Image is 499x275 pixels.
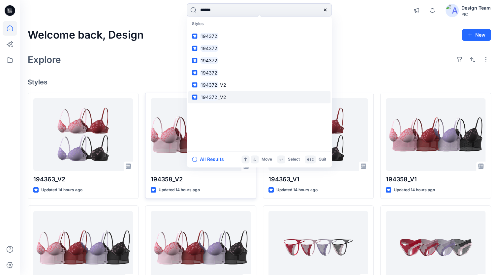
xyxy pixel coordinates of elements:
[28,29,144,41] h2: Welcome back, Design
[192,155,228,163] button: All Results
[261,156,272,163] p: Move
[159,187,200,194] p: Updated 14 hours ago
[28,78,491,86] h4: Styles
[307,156,314,163] p: esc
[446,4,459,17] img: avatar
[188,67,330,79] a: 194372
[188,54,330,67] a: 194372
[41,187,82,194] p: Updated 14 hours ago
[276,187,318,194] p: Updated 14 hours ago
[151,98,250,171] a: 194358_V2
[200,69,218,76] mark: 194372
[461,12,491,17] div: PIC
[33,98,133,171] a: 194363_V2
[151,175,250,184] p: 194358_V2
[462,29,491,41] button: New
[188,79,330,91] a: 194372_V2
[200,57,218,64] mark: 194372
[386,98,485,171] a: 194358_V1
[288,156,299,163] p: Select
[188,18,330,30] p: Styles
[188,30,330,42] a: 194372
[268,175,368,184] p: 194363_V1
[200,45,218,52] mark: 194372
[33,175,133,184] p: 194363_V2
[386,175,485,184] p: 194358_V1
[188,91,330,103] a: 194372_V2
[200,81,218,89] mark: 194372
[188,42,330,54] a: 194372
[28,54,61,65] h2: Explore
[394,187,435,194] p: Updated 14 hours ago
[318,156,326,163] p: Quit
[200,32,218,40] mark: 194372
[218,82,226,88] span: _V2
[218,94,226,100] span: _V2
[461,4,491,12] div: Design Team
[200,93,218,101] mark: 194372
